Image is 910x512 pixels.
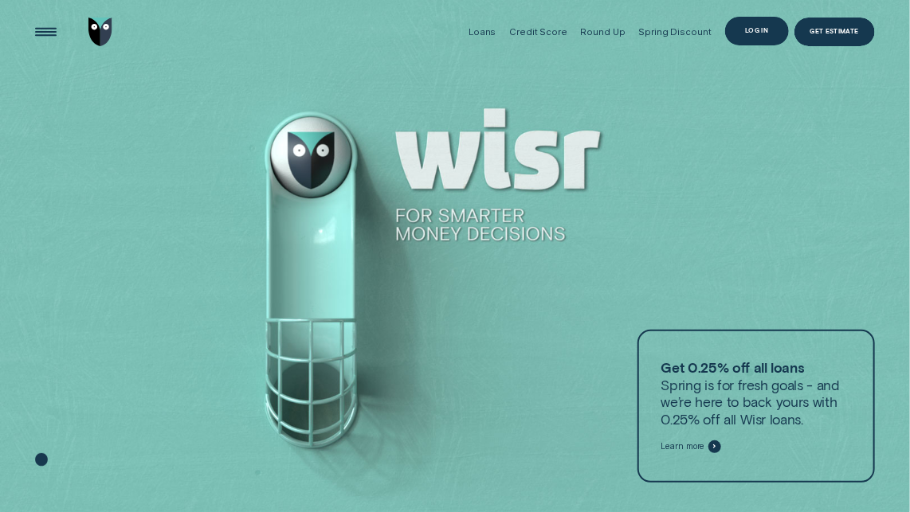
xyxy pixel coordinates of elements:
[32,18,61,46] button: Open Menu
[661,359,851,428] p: Spring is for fresh goals - and we’re here to back yours with 0.25% off all Wisr loans.
[639,26,712,37] div: Spring Discount
[469,26,496,37] div: Loans
[88,18,112,46] img: Wisr
[745,28,768,33] div: Log in
[725,17,789,45] button: Log in
[661,441,705,451] span: Learn more
[661,359,805,376] strong: Get 0.25% off all loans
[509,26,567,37] div: Credit Score
[794,18,875,46] a: Get Estimate
[637,330,875,483] a: Get 0.25% off all loansSpring is for fresh goals - and we’re here to back yours with 0.25% off al...
[581,26,626,37] div: Round Up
